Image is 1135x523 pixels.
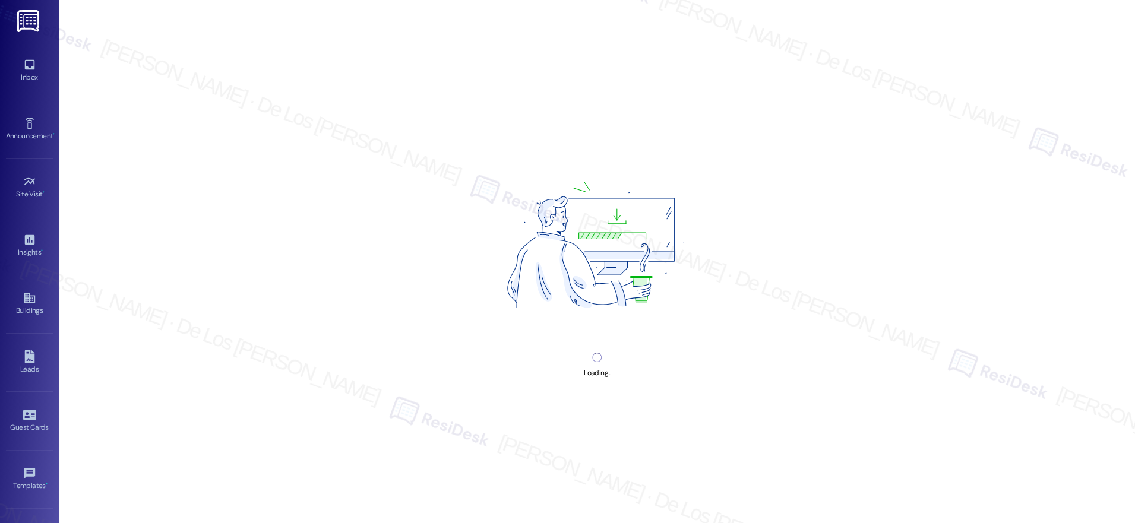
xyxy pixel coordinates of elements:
[6,55,53,87] a: Inbox
[584,367,611,379] div: Loading...
[17,10,42,32] img: ResiDesk Logo
[6,172,53,204] a: Site Visit •
[41,246,43,255] span: •
[6,347,53,379] a: Leads
[6,288,53,320] a: Buildings
[46,480,48,488] span: •
[53,130,55,138] span: •
[43,188,45,196] span: •
[6,230,53,262] a: Insights •
[6,405,53,437] a: Guest Cards
[6,463,53,495] a: Templates •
